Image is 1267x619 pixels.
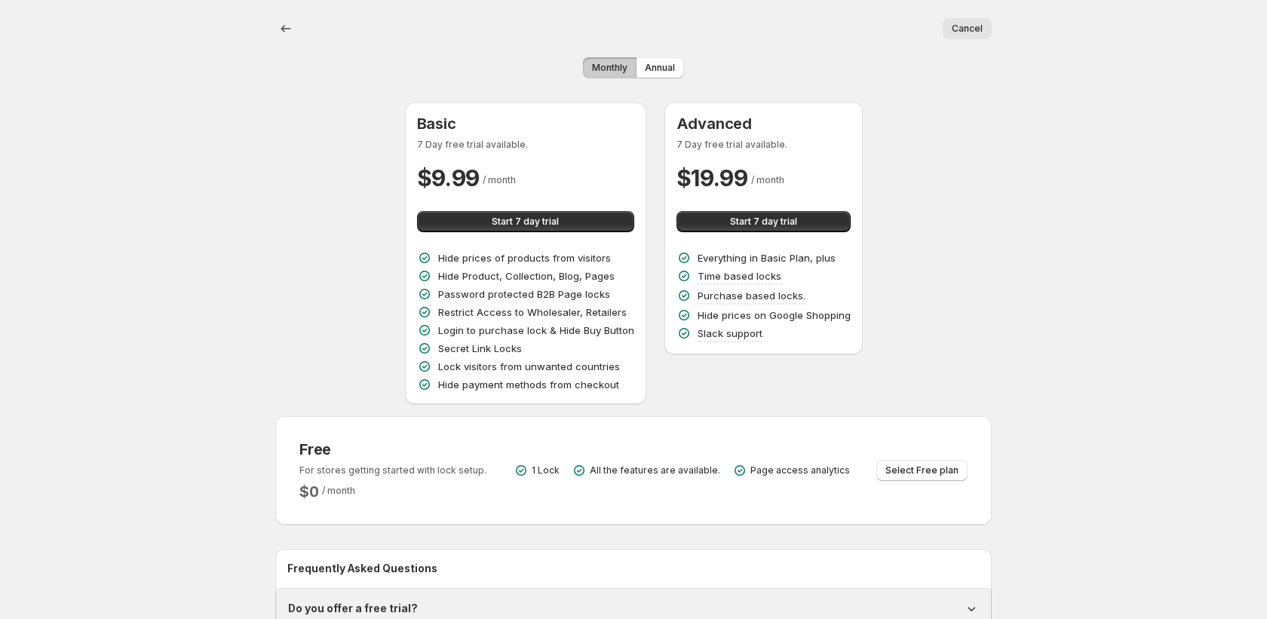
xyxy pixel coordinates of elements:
p: Time based locks [698,268,781,283]
span: / month [751,174,784,185]
p: Lock visitors from unwanted countries [438,359,620,374]
h2: Frequently Asked Questions [287,561,980,576]
h2: $ 9.99 [417,163,480,193]
p: All the features are available. [590,464,720,477]
p: 1 Lock [532,464,560,477]
p: Purchase based locks. [698,288,805,303]
h3: Free [299,440,486,458]
span: Cancel [952,23,983,35]
p: 7 Day free trial available. [417,139,634,151]
p: 7 Day free trial available. [676,139,851,151]
h2: $ 19.99 [676,163,748,193]
button: Annual [636,57,684,78]
p: Hide payment methods from checkout [438,377,619,392]
p: For stores getting started with lock setup. [299,464,486,477]
p: Restrict Access to Wholesaler, Retailers [438,305,627,320]
h1: Do you offer a free trial? [288,601,418,616]
p: Slack support [698,326,762,341]
span: Start 7 day trial [730,216,797,228]
p: Hide prices on Google Shopping [698,308,851,323]
p: Everything in Basic Plan, plus [698,250,836,265]
button: Monthly [583,57,637,78]
button: Select Free plan [876,460,968,481]
h3: Basic [417,115,634,133]
button: Cancel [943,18,992,39]
p: Hide prices of products from visitors [438,250,611,265]
p: Hide Product, Collection, Blog, Pages [438,268,615,283]
p: Password protected B2B Page locks [438,287,610,302]
h2: $ 0 [299,483,319,501]
p: Login to purchase lock & Hide Buy Button [438,323,634,338]
h3: Advanced [676,115,851,133]
button: Back [275,18,296,39]
span: / month [483,174,516,185]
span: Monthly [592,62,627,74]
button: Start 7 day trial [676,211,851,232]
span: Select Free plan [885,464,959,477]
button: Start 7 day trial [417,211,634,232]
p: Page access analytics [750,464,850,477]
p: Secret Link Locks [438,341,522,356]
span: Annual [645,62,675,74]
span: Start 7 day trial [492,216,559,228]
span: / month [322,485,355,496]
